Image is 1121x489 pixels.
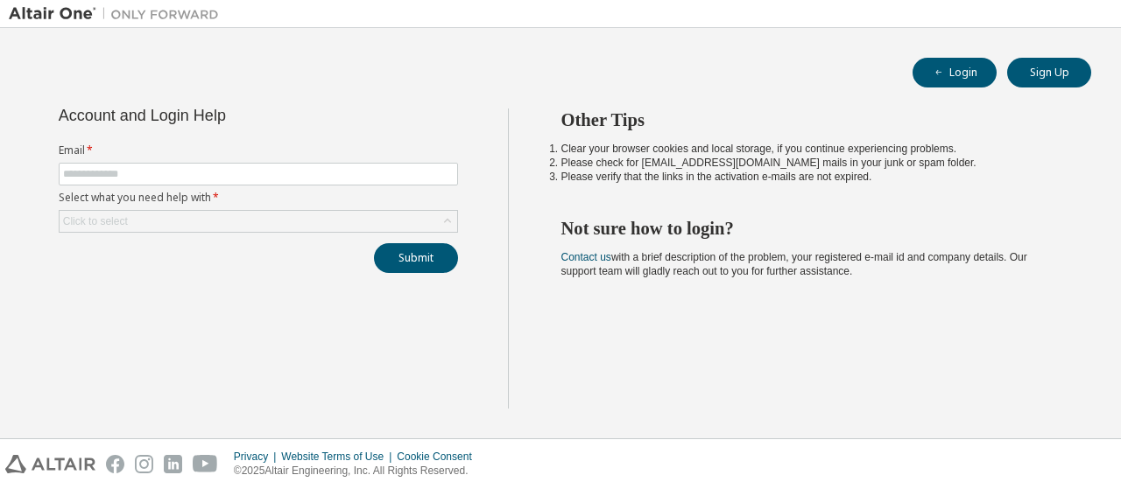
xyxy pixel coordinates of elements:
label: Select what you need help with [59,191,458,205]
span: with a brief description of the problem, your registered e-mail id and company details. Our suppo... [561,251,1027,277]
li: Clear your browser cookies and local storage, if you continue experiencing problems. [561,142,1061,156]
img: Altair One [9,5,228,23]
button: Sign Up [1007,58,1091,87]
p: © 2025 Altair Engineering, Inc. All Rights Reserved. [234,464,483,479]
img: linkedin.svg [164,455,182,473]
div: Privacy [234,450,281,464]
li: Please check for [EMAIL_ADDRESS][DOMAIN_NAME] mails in your junk or spam folder. [561,156,1061,170]
div: Account and Login Help [59,108,378,122]
a: Contact us [561,251,611,263]
img: facebook.svg [106,455,124,473]
label: Email [59,143,458,157]
img: instagram.svg [135,455,153,473]
div: Click to select [60,211,457,232]
div: Cookie Consent [397,450,482,464]
button: Login [913,58,997,87]
li: Please verify that the links in the activation e-mails are not expired. [561,170,1061,184]
img: altair_logo.svg [5,455,95,473]
div: Click to select [63,214,128,228]
h2: Not sure how to login? [561,217,1061,240]
button: Submit [374,243,458,273]
h2: Other Tips [561,108,1061,131]
img: youtube.svg [193,455,218,473]
div: Website Terms of Use [281,450,397,464]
